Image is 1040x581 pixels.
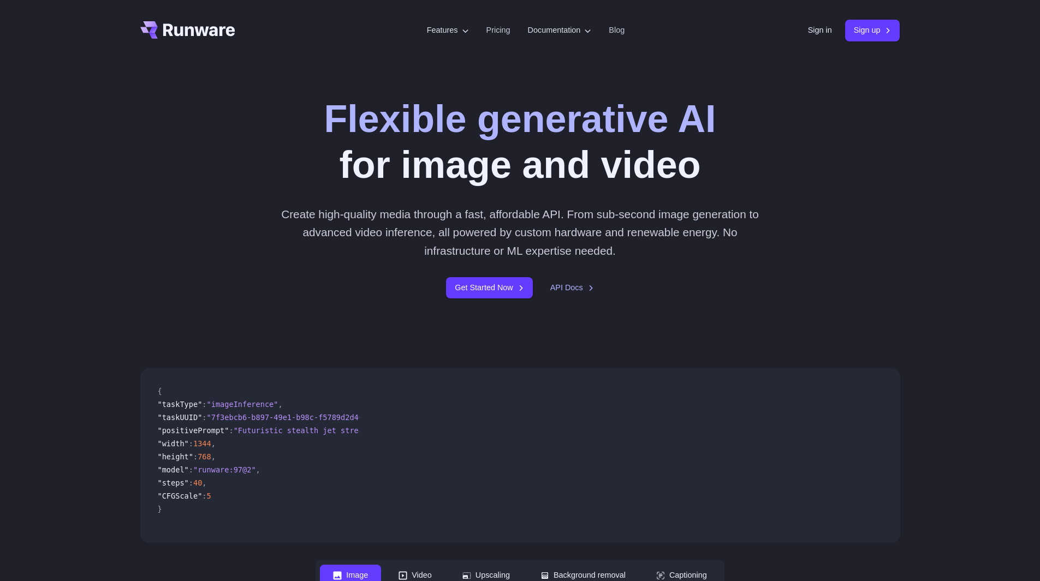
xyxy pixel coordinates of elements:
span: 768 [198,452,211,461]
span: , [202,478,206,487]
span: "model" [158,465,189,474]
span: : [189,465,193,474]
a: API Docs [550,281,594,294]
span: "steps" [158,478,189,487]
span: "imageInference" [207,400,278,409]
span: , [278,400,282,409]
a: Pricing [486,24,510,37]
a: Blog [609,24,625,37]
span: , [211,452,216,461]
span: "CFGScale" [158,492,203,500]
a: Get Started Now [446,277,532,298]
a: Go to / [140,21,235,39]
label: Features [427,24,469,37]
span: , [256,465,260,474]
span: 5 [207,492,211,500]
span: "taskUUID" [158,413,203,422]
span: : [202,492,206,500]
a: Sign up [845,20,900,41]
span: "taskType" [158,400,203,409]
span: 1344 [193,439,211,448]
label: Documentation [528,24,592,37]
span: "positivePrompt" [158,426,229,435]
span: "width" [158,439,189,448]
span: : [202,400,206,409]
span: "height" [158,452,193,461]
span: : [202,413,206,422]
span: } [158,505,162,513]
span: : [189,478,193,487]
p: Create high-quality media through a fast, affordable API. From sub-second image generation to adv... [277,205,763,260]
span: "runware:97@2" [193,465,256,474]
span: 40 [193,478,202,487]
a: Sign in [808,24,832,37]
span: , [211,439,216,448]
span: "7f3ebcb6-b897-49e1-b98c-f5789d2d40d7" [207,413,377,422]
h1: for image and video [324,96,716,188]
span: : [229,426,233,435]
span: : [189,439,193,448]
span: : [193,452,198,461]
strong: Flexible generative AI [324,98,716,140]
span: "Futuristic stealth jet streaking through a neon-lit cityscape with glowing purple exhaust" [234,426,640,435]
span: { [158,387,162,396]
